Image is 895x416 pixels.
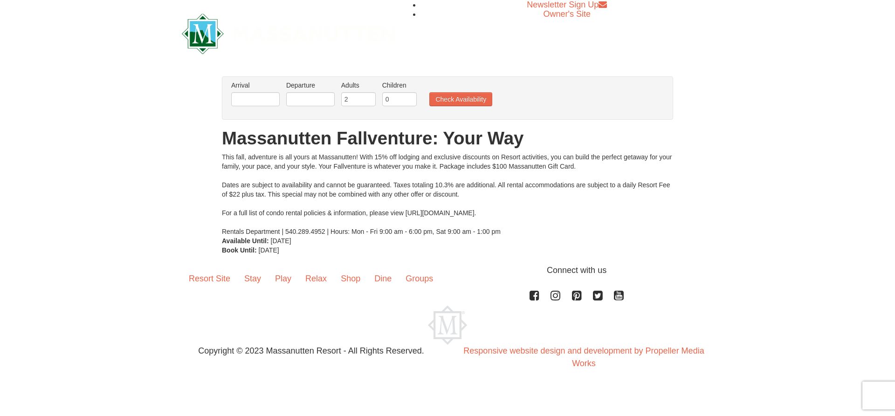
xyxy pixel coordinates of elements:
[222,237,269,245] strong: Available Until:
[222,129,673,148] h1: Massanutten Fallventure: Your Way
[334,264,367,293] a: Shop
[544,9,591,19] a: Owner's Site
[237,264,268,293] a: Stay
[182,21,395,43] a: Massanutten Resort
[259,246,279,254] span: [DATE]
[463,346,704,368] a: Responsive website design and development by Propeller Media Works
[341,81,376,90] label: Adults
[175,345,447,357] p: Copyright © 2023 Massanutten Resort - All Rights Reserved.
[286,81,335,90] label: Departure
[271,237,291,245] span: [DATE]
[367,264,399,293] a: Dine
[182,14,395,54] img: Massanutten Resort Logo
[222,246,257,254] strong: Book Until:
[382,81,417,90] label: Children
[428,306,467,345] img: Massanutten Resort Logo
[222,152,673,236] div: This fall, adventure is all yours at Massanutten! With 15% off lodging and exclusive discounts on...
[298,264,334,293] a: Relax
[182,264,713,277] p: Connect with us
[231,81,280,90] label: Arrival
[399,264,440,293] a: Groups
[429,92,492,106] button: Check Availability
[182,264,237,293] a: Resort Site
[268,264,298,293] a: Play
